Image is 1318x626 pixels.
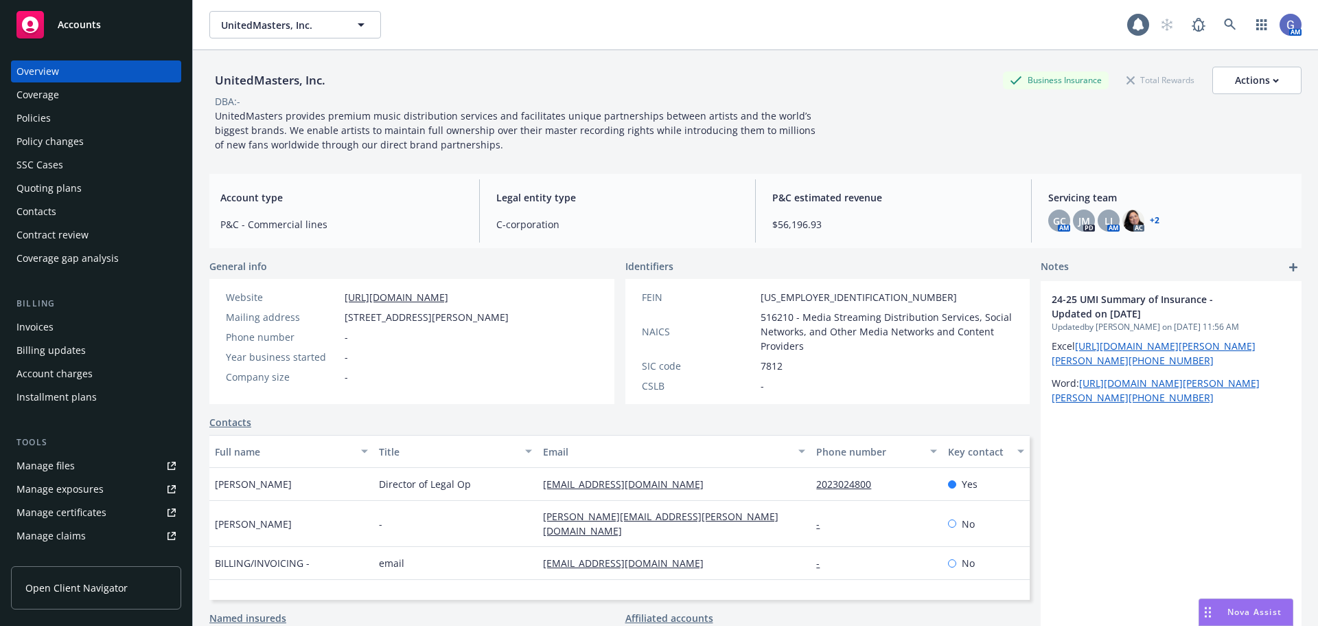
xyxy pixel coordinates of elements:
div: Policies [16,107,51,129]
span: UnitedMasters, Inc. [221,18,340,32]
span: BILLING/INVOICING - [215,556,310,570]
span: [PERSON_NAME] [215,477,292,491]
div: Coverage gap analysis [16,247,119,269]
a: Quoting plans [11,177,181,199]
a: Manage claims [11,525,181,547]
div: DBA: - [215,94,240,109]
a: Start snowing [1153,11,1181,38]
span: Accounts [58,19,101,30]
a: Account charges [11,363,181,385]
a: [URL][DOMAIN_NAME] [345,291,448,304]
a: Contacts [11,201,181,223]
button: Full name [209,435,373,468]
a: Contacts [209,415,251,429]
div: Contacts [16,201,56,223]
span: - [345,370,348,384]
a: Installment plans [11,386,181,408]
div: Key contact [948,445,1009,459]
span: - [761,379,764,393]
div: Full name [215,445,353,459]
div: Manage certificates [16,502,106,524]
div: FEIN [642,290,755,304]
div: Website [226,290,339,304]
span: Legal entity type [496,190,739,205]
button: Key contact [943,435,1030,468]
span: $56,196.93 [772,217,1015,232]
a: Manage exposures [11,478,181,500]
a: Contract review [11,224,181,246]
div: Manage BORs [16,548,81,570]
a: Manage BORs [11,548,181,570]
span: [US_EMPLOYER_IDENTIFICATION_NUMBER] [761,290,957,304]
a: Switch app [1248,11,1275,38]
a: SSC Cases [11,154,181,176]
div: Tools [11,436,181,449]
a: +2 [1150,216,1159,225]
div: SSC Cases [16,154,63,176]
span: Servicing team [1048,190,1291,205]
span: 7812 [761,359,783,373]
button: Nova Assist [1199,599,1293,626]
div: Business Insurance [1003,71,1109,89]
div: Phone number [226,330,339,344]
a: Policies [11,107,181,129]
div: UnitedMasters, Inc. [209,71,331,89]
a: Billing updates [11,339,181,361]
div: SIC code [642,359,755,373]
span: P&C - Commercial lines [220,217,463,232]
button: Phone number [811,435,942,468]
a: 2023024800 [816,478,882,491]
span: GC [1053,214,1066,228]
span: General info [209,259,267,273]
a: Invoices [11,316,181,338]
span: Yes [962,477,978,491]
div: Account charges [16,363,93,385]
div: Coverage [16,84,59,106]
div: Title [379,445,517,459]
a: - [816,517,831,530]
a: Coverage gap analysis [11,247,181,269]
div: Total Rewards [1120,71,1201,89]
span: P&C estimated revenue [772,190,1015,205]
span: [STREET_ADDRESS][PERSON_NAME] [345,310,509,324]
div: NAICS [642,324,755,339]
div: Policy changes [16,131,84,153]
div: Billing [11,297,181,311]
a: Manage files [11,455,181,477]
span: JM [1078,214,1090,228]
span: No [962,517,975,531]
div: Phone number [816,445,921,459]
div: Invoices [16,316,54,338]
div: Manage files [16,455,75,477]
div: Quoting plans [16,177,82,199]
span: - [345,350,348,364]
div: Drag to move [1199,599,1216,625]
button: UnitedMasters, Inc. [209,11,381,38]
a: [PERSON_NAME][EMAIL_ADDRESS][PERSON_NAME][DOMAIN_NAME] [543,510,778,537]
div: Email [543,445,790,459]
div: Year business started [226,350,339,364]
span: Nova Assist [1227,606,1282,618]
a: Coverage [11,84,181,106]
button: Email [537,435,811,468]
a: [URL][DOMAIN_NAME][PERSON_NAME][PERSON_NAME][PHONE_NUMBER] [1052,339,1256,367]
div: Actions [1235,67,1279,93]
button: Title [373,435,537,468]
span: 516210 - Media Streaming Distribution Services, Social Networks, and Other Media Networks and Con... [761,310,1014,353]
button: Actions [1212,67,1302,94]
span: 24-25 UMI Summary of Insurance - Updated on [DATE] [1052,292,1255,321]
span: email [379,556,404,570]
span: UnitedMasters provides premium music distribution services and facilitates unique partnerships be... [215,109,818,151]
p: Word: [1052,376,1291,405]
a: Policy changes [11,131,181,153]
a: add [1285,259,1302,276]
div: Company size [226,370,339,384]
a: Named insureds [209,611,286,625]
a: Manage certificates [11,502,181,524]
a: Accounts [11,5,181,44]
span: Account type [220,190,463,205]
a: Report a Bug [1185,11,1212,38]
div: 24-25 UMI Summary of Insurance - Updated on [DATE]Updatedby [PERSON_NAME] on [DATE] 11:56 AMExcel... [1041,281,1302,416]
div: Installment plans [16,386,97,408]
span: Updated by [PERSON_NAME] on [DATE] 11:56 AM [1052,321,1291,333]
